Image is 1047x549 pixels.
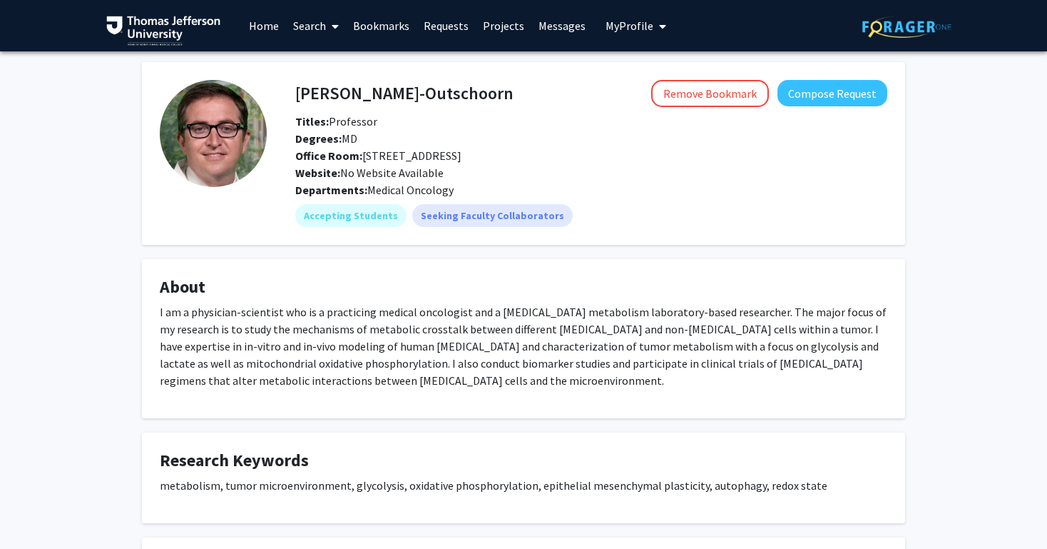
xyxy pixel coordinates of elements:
button: Remove Bookmark [651,80,769,107]
span: My Profile [606,19,653,33]
h4: About [160,277,887,298]
mat-chip: Accepting Students [295,204,407,227]
iframe: Chat [11,485,61,538]
span: Professor [295,114,377,129]
b: Website: [295,166,340,180]
h4: [PERSON_NAME]-Outschoorn [295,80,514,106]
b: Degrees: [295,131,342,146]
b: Titles: [295,114,329,129]
b: Office Room: [295,148,362,163]
p: metabolism, tumor microenvironment, glycolysis, oxidative phosphorylation, epithelial mesenchymal... [160,477,887,494]
b: Departments: [295,183,367,197]
button: Compose Request to Ubaldo Martinez-Outschoorn [777,80,887,106]
a: Bookmarks [346,1,417,51]
p: I am a physician-scientist who is a practicing medical oncologist and a [MEDICAL_DATA] metabolism... [160,303,887,389]
span: MD [295,131,357,146]
img: ForagerOne Logo [862,16,951,38]
a: Messages [531,1,593,51]
img: Thomas Jefferson University Logo [106,16,220,46]
span: Medical Oncology [367,183,454,197]
a: Projects [476,1,531,51]
a: Requests [417,1,476,51]
mat-chip: Seeking Faculty Collaborators [412,204,573,227]
span: [STREET_ADDRESS] [295,148,461,163]
a: Home [242,1,286,51]
a: Search [286,1,346,51]
img: Profile Picture [160,80,267,187]
span: No Website Available [295,166,444,180]
h4: Research Keywords [160,450,887,471]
